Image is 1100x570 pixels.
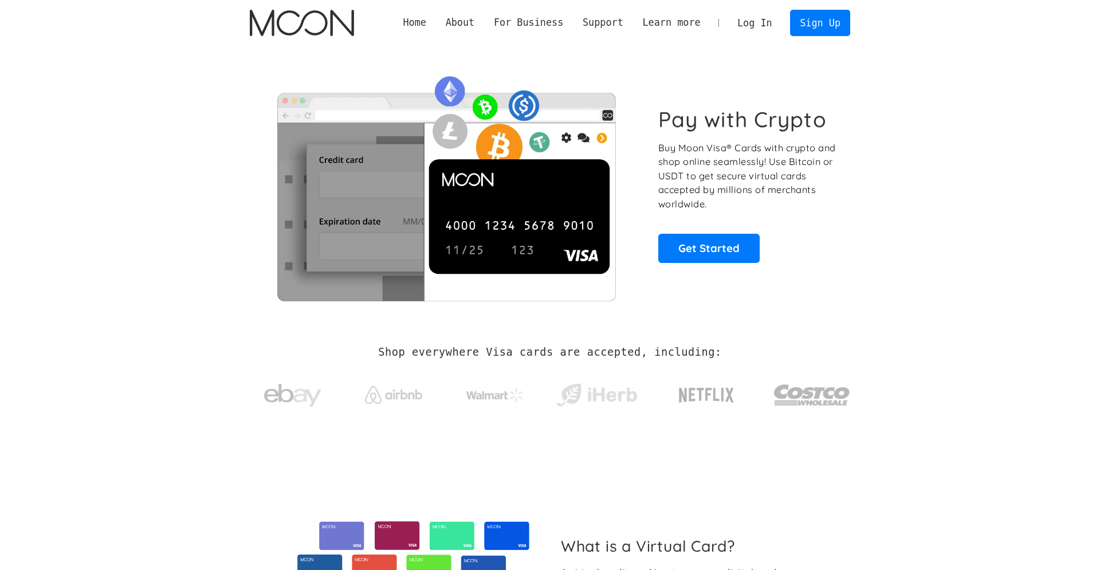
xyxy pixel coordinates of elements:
[250,10,353,36] img: Moon Logo
[790,10,850,36] a: Sign Up
[250,68,642,301] img: Moon Cards let you spend your crypto anywhere Visa is accepted.
[446,15,475,30] div: About
[773,374,850,416] img: Costco
[633,15,710,30] div: Learn more
[351,375,437,410] a: Airbnb
[655,369,758,415] a: Netflix
[561,537,841,555] h2: What is a Virtual Card?
[554,380,639,410] img: iHerb
[365,386,422,404] img: Airbnb
[658,141,838,211] p: Buy Moon Visa® Cards with crypto and shop online seamlessly! Use Bitcoin or USDT to get secure vi...
[728,10,781,36] a: Log In
[484,15,573,30] div: For Business
[453,377,538,408] a: Walmart
[394,15,436,30] a: Home
[378,346,721,359] h2: Shop everywhere Visa cards are accepted, including:
[250,10,353,36] a: home
[773,362,850,422] a: Costco
[494,15,563,30] div: For Business
[658,234,760,262] a: Get Started
[436,15,484,30] div: About
[466,388,524,402] img: Walmart
[264,378,321,414] img: ebay
[250,366,335,419] a: ebay
[642,15,700,30] div: Learn more
[554,369,639,416] a: iHerb
[583,15,623,30] div: Support
[573,15,632,30] div: Support
[658,107,827,132] h1: Pay with Crypto
[678,381,735,410] img: Netflix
